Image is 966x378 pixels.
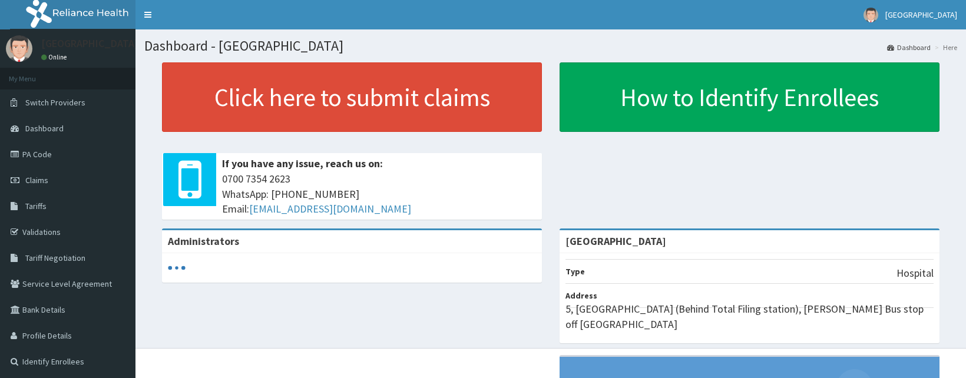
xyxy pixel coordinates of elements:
[885,9,957,20] span: [GEOGRAPHIC_DATA]
[41,38,138,49] p: [GEOGRAPHIC_DATA]
[565,266,585,277] b: Type
[565,234,666,248] strong: [GEOGRAPHIC_DATA]
[222,157,383,170] b: If you have any issue, reach us on:
[25,175,48,185] span: Claims
[25,97,85,108] span: Switch Providers
[887,42,931,52] a: Dashboard
[168,234,239,248] b: Administrators
[168,259,186,277] svg: audio-loading
[162,62,542,132] a: Click here to submit claims
[896,266,934,281] p: Hospital
[41,53,70,61] a: Online
[25,253,85,263] span: Tariff Negotiation
[25,123,64,134] span: Dashboard
[565,301,934,331] p: 5, [GEOGRAPHIC_DATA] (Behind Total Filing station), [PERSON_NAME] Bus stop off [GEOGRAPHIC_DATA]
[932,42,957,52] li: Here
[864,8,878,22] img: User Image
[560,62,939,132] a: How to Identify Enrollees
[144,38,957,54] h1: Dashboard - [GEOGRAPHIC_DATA]
[565,290,597,301] b: Address
[25,201,47,211] span: Tariffs
[6,35,32,62] img: User Image
[222,171,536,217] span: 0700 7354 2623 WhatsApp: [PHONE_NUMBER] Email:
[249,202,411,215] a: [EMAIL_ADDRESS][DOMAIN_NAME]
